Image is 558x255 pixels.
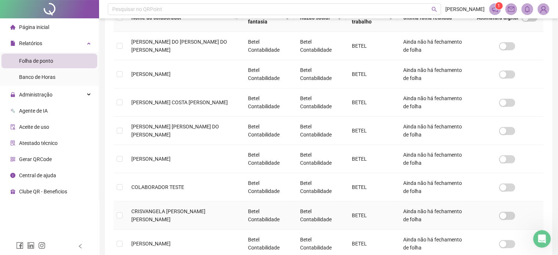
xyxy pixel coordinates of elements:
span: [PERSON_NAME] [131,71,171,77]
td: Betel Contabilidade [294,117,346,145]
span: solution [10,141,15,146]
span: Banco de Horas [19,74,55,80]
span: Central de ajuda [19,172,56,178]
td: Betel Contabilidade [242,201,294,230]
td: Betel Contabilidade [294,173,346,201]
span: notification [492,6,498,12]
span: [PERSON_NAME] DO [PERSON_NAME] DO [PERSON_NAME] [131,39,227,53]
td: Betel Contabilidade [242,173,294,201]
span: Ainda não há fechamento de folha [403,208,462,222]
td: BETEL [346,117,398,145]
span: left [78,244,83,249]
td: BETEL [346,88,398,117]
sup: 1 [495,2,503,10]
span: Ainda não há fechamento de folha [403,124,462,138]
span: Administração [19,92,52,98]
span: [PERSON_NAME] [131,156,171,162]
img: 92726 [538,4,549,15]
span: mail [508,6,514,12]
span: [PERSON_NAME] [131,241,171,247]
td: BETEL [346,201,398,230]
span: Agente de IA [19,108,48,114]
span: Ainda não há fechamento de folha [403,95,462,109]
span: Página inicial [19,24,49,30]
span: Ainda não há fechamento de folha [403,67,462,81]
span: Aceite de uso [19,124,49,130]
span: home [10,25,15,30]
span: audit [10,124,15,130]
span: CRISVANGELA [PERSON_NAME] [PERSON_NAME] [131,208,205,222]
td: Betel Contabilidade [242,88,294,117]
span: qrcode [10,157,15,162]
span: Ainda não há fechamento de folha [403,237,462,251]
span: lock [10,92,15,97]
td: Betel Contabilidade [294,60,346,88]
span: instagram [38,242,45,249]
iframe: Intercom live chat [533,230,551,248]
td: BETEL [346,145,398,173]
span: Relatórios [19,40,42,46]
span: Atestado técnico [19,140,58,146]
span: Ainda não há fechamento de folha [403,180,462,194]
td: Betel Contabilidade [242,145,294,173]
td: Betel Contabilidade [294,32,346,60]
td: Betel Contabilidade [294,201,346,230]
span: [PERSON_NAME] [PERSON_NAME] DO [PERSON_NAME] [131,124,219,138]
td: Betel Contabilidade [242,117,294,145]
span: gift [10,189,15,194]
span: search [431,7,437,12]
span: Ainda não há fechamento de folha [403,39,462,53]
span: Ainda não há fechamento de folha [403,152,462,166]
td: Betel Contabilidade [242,60,294,88]
td: BETEL [346,173,398,201]
span: [PERSON_NAME] [445,5,485,13]
td: Betel Contabilidade [242,32,294,60]
span: [PERSON_NAME] COSTA [PERSON_NAME] [131,99,228,105]
td: BETEL [346,60,398,88]
span: facebook [16,242,23,249]
td: Betel Contabilidade [294,145,346,173]
span: file [10,41,15,46]
span: 1 [497,3,500,8]
span: linkedin [27,242,34,249]
td: BETEL [346,32,398,60]
span: Gerar QRCode [19,156,52,162]
span: COLABORADOR TESTE [131,184,184,190]
span: Clube QR - Beneficios [19,189,67,194]
span: info-circle [10,173,15,178]
td: Betel Contabilidade [294,88,346,117]
span: bell [524,6,530,12]
span: Folha de ponto [19,58,53,64]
